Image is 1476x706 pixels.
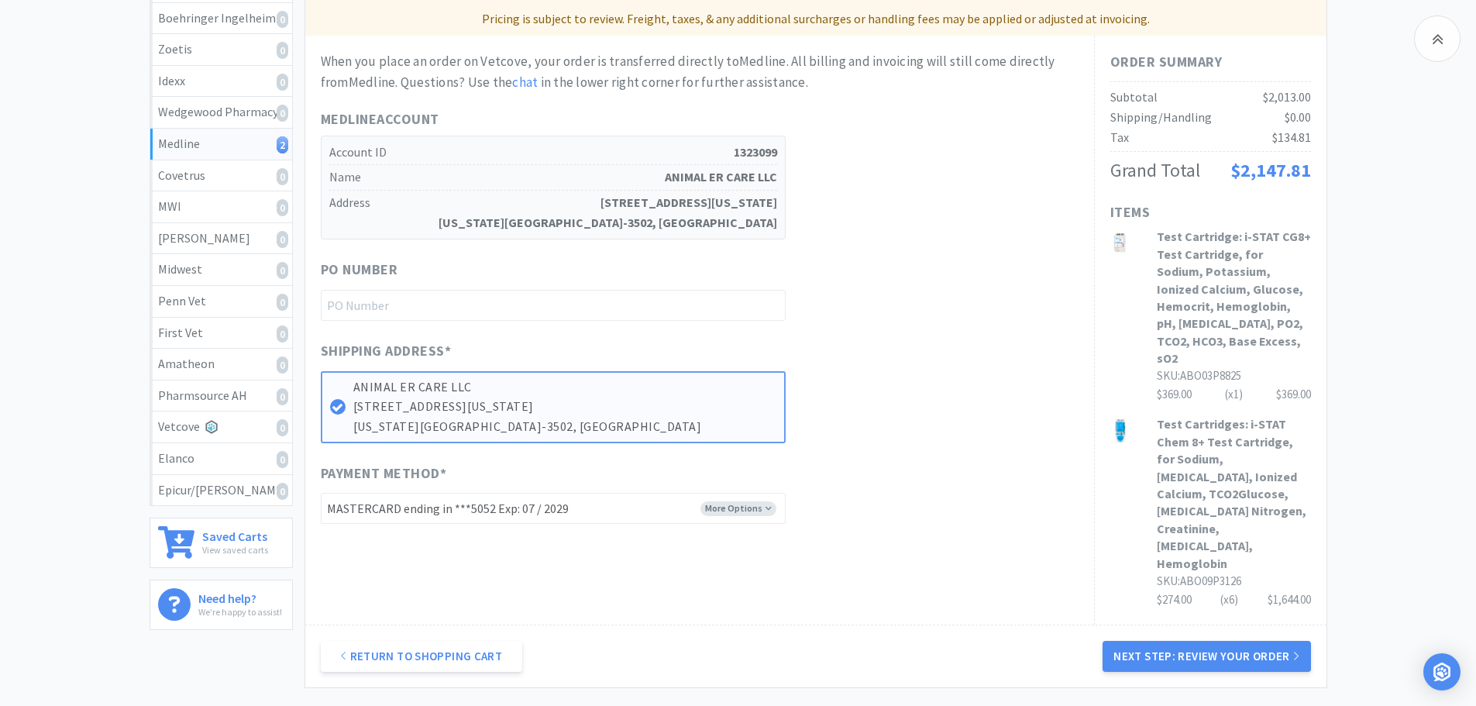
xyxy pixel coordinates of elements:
[202,526,268,542] h6: Saved Carts
[329,140,777,166] h5: Account ID
[1103,641,1310,672] button: Next Step: Review Your Order
[1110,128,1129,148] div: Tax
[353,377,776,398] p: ANIMAL ER CARE LLC
[353,397,776,417] p: [STREET_ADDRESS][US_STATE]
[1110,156,1200,185] div: Grand Total
[277,231,288,248] i: 0
[353,417,776,437] p: [US_STATE][GEOGRAPHIC_DATA]-3502, [GEOGRAPHIC_DATA]
[321,340,452,363] span: Shipping Address *
[150,349,292,381] a: Amatheon0
[150,254,292,286] a: Midwest0
[158,40,284,60] div: Zoetis
[150,160,292,192] a: Covetrus0
[158,323,284,343] div: First Vet
[150,129,292,160] a: Medline2
[277,74,288,91] i: 0
[277,105,288,122] i: 0
[321,463,447,485] span: Payment Method *
[321,51,1079,93] div: When you place an order on Vetcove, your order is transferred directly to Medline . All billing a...
[158,354,284,374] div: Amatheon
[277,136,288,153] i: 2
[1110,415,1130,446] img: 8c0bea1584cd4f40ac1811c375a3d956_699016.jpeg
[150,3,292,35] a: Boehringer Ingelheim0
[158,102,284,122] div: Wedgewood Pharmacy
[1110,88,1158,108] div: Subtotal
[665,167,777,188] strong: ANIMAL ER CARE LLC
[321,290,786,321] input: PO Number
[277,294,288,311] i: 0
[158,260,284,280] div: Midwest
[150,412,292,443] a: Vetcove0
[198,588,282,604] h6: Need help?
[277,388,288,405] i: 0
[329,191,777,235] h5: Address
[150,66,292,98] a: Idexx0
[202,542,268,557] p: View saved carts
[150,475,292,506] a: Epicur/[PERSON_NAME]0
[1157,368,1241,383] span: SKU: ABO03P8825
[277,168,288,185] i: 0
[311,9,1320,29] p: Pricing is subject to review. Freight, taxes, & any additional surcharges or handling fees may be...
[158,449,284,469] div: Elanco
[150,286,292,318] a: Penn Vet0
[1230,158,1311,182] span: $2,147.81
[150,223,292,255] a: [PERSON_NAME]0
[150,191,292,223] a: MWI0
[150,381,292,412] a: Pharmsource AH0
[439,193,777,232] strong: [STREET_ADDRESS][US_STATE] [US_STATE][GEOGRAPHIC_DATA]-3502, [GEOGRAPHIC_DATA]
[158,291,284,312] div: Penn Vet
[158,134,284,154] div: Medline
[734,143,777,163] strong: 1323099
[512,74,538,91] a: chat
[198,604,282,619] p: We're happy to assist!
[1285,109,1311,125] span: $0.00
[277,11,288,28] i: 0
[158,386,284,406] div: Pharmsource AH
[158,166,284,186] div: Covetrus
[150,34,292,66] a: Zoetis0
[321,108,786,131] h1: Medline Account
[158,71,284,91] div: Idexx
[277,483,288,500] i: 0
[158,197,284,217] div: MWI
[277,325,288,343] i: 0
[150,518,293,568] a: Saved CartsView saved carts
[1110,201,1311,224] h1: Items
[1423,653,1461,691] div: Open Intercom Messenger
[1157,573,1241,588] span: SKU: ABO09P3126
[329,165,777,191] h5: Name
[150,443,292,475] a: Elanco0
[158,417,284,437] div: Vetcove
[277,199,288,216] i: 0
[1157,228,1311,367] h3: Test Cartridge: i-STAT CG8+ Test Cartridge, for Sodium, Potassium, Ionized Calcium, Glucose, Hemo...
[150,318,292,350] a: First Vet0
[277,356,288,374] i: 0
[277,419,288,436] i: 0
[158,229,284,249] div: [PERSON_NAME]
[321,641,522,672] a: Return to Shopping Cart
[150,97,292,129] a: Wedgewood Pharmacy0
[1157,385,1311,404] div: $369.00
[277,42,288,59] i: 0
[1110,51,1311,74] h1: Order Summary
[277,451,288,468] i: 0
[1157,591,1311,609] div: $274.00
[1220,591,1238,609] div: (x 6 )
[1110,108,1212,128] div: Shipping/Handling
[158,480,284,501] div: Epicur/[PERSON_NAME]
[1110,228,1130,259] img: ee511c195b674d1b835e42c7b981eac8_700274.jpeg
[1157,415,1311,572] h3: Test Cartridges: i-STAT Chem 8+ Test Cartridge, for Sodium, [MEDICAL_DATA], Ionized Calcium, TCO2...
[1268,591,1311,609] div: $1,644.00
[1276,385,1311,404] div: $369.00
[1263,89,1311,105] span: $2,013.00
[1225,385,1243,404] div: (x 1 )
[321,259,398,281] span: PO Number
[158,9,284,29] div: Boehringer Ingelheim
[277,262,288,279] i: 0
[1272,129,1311,145] span: $134.81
